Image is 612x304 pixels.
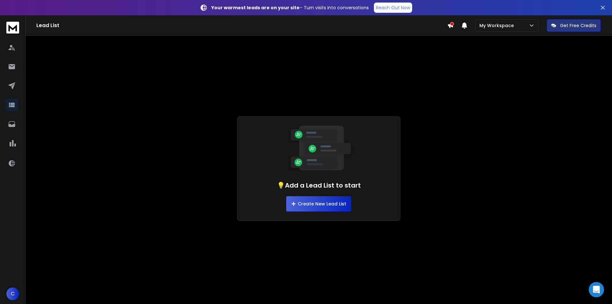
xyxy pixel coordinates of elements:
p: My Workspace [479,22,516,29]
a: Reach Out Now [374,3,412,13]
div: Open Intercom Messenger [589,282,604,297]
h1: 💡Add a Lead List to start [277,181,361,190]
h1: Lead List [36,22,447,29]
button: Get Free Credits [547,19,601,32]
button: C [6,287,19,300]
p: – Turn visits into conversations [211,4,369,11]
p: Reach Out Now [376,4,410,11]
strong: Your warmest leads are on your site [211,4,300,11]
img: logo [6,22,19,33]
button: Create New Lead List [286,196,351,211]
p: Get Free Credits [560,22,596,29]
